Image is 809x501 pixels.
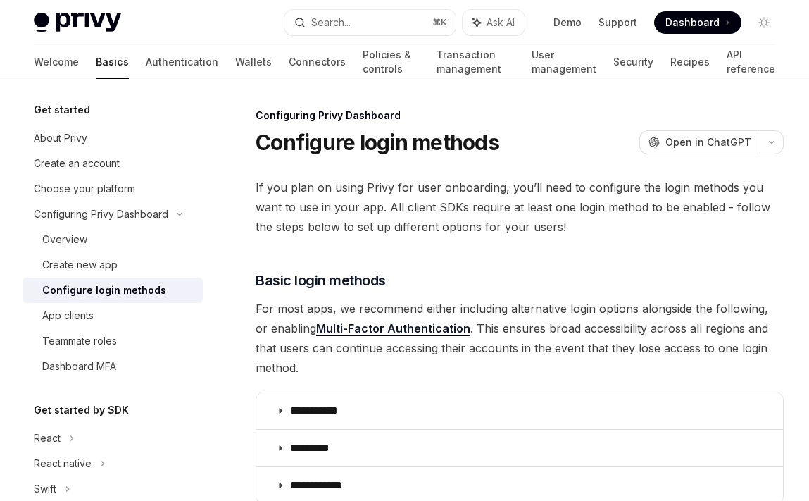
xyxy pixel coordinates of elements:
[34,13,121,32] img: light logo
[256,130,499,155] h1: Configure login methods
[23,328,203,354] a: Teammate roles
[639,130,760,154] button: Open in ChatGPT
[316,321,470,336] a: Multi-Factor Authentication
[23,151,203,176] a: Create an account
[654,11,741,34] a: Dashboard
[553,16,582,30] a: Demo
[42,307,94,324] div: App clients
[23,278,203,303] a: Configure login methods
[23,125,203,151] a: About Privy
[42,231,87,248] div: Overview
[34,101,90,118] h5: Get started
[256,109,784,123] div: Configuring Privy Dashboard
[727,45,775,79] a: API reference
[256,178,784,237] span: If you plan on using Privy for user onboarding, you’ll need to configure the login methods you wa...
[665,135,751,149] span: Open in ChatGPT
[34,455,92,472] div: React native
[235,45,272,79] a: Wallets
[23,176,203,202] a: Choose your platform
[311,14,351,31] div: Search...
[665,16,720,30] span: Dashboard
[34,430,61,447] div: React
[34,481,56,497] div: Swift
[613,45,653,79] a: Security
[23,252,203,278] a: Create new app
[289,45,346,79] a: Connectors
[598,16,637,30] a: Support
[284,10,455,35] button: Search...⌘K
[23,303,203,328] a: App clients
[42,358,116,375] div: Dashboard MFA
[432,17,447,28] span: ⌘ K
[463,10,525,35] button: Ask AI
[437,45,515,79] a: Transaction management
[34,155,120,172] div: Create an account
[532,45,596,79] a: User management
[34,45,79,79] a: Welcome
[34,206,168,223] div: Configuring Privy Dashboard
[42,282,166,299] div: Configure login methods
[487,16,515,30] span: Ask AI
[146,45,218,79] a: Authentication
[34,402,129,419] h5: Get started by SDK
[670,45,710,79] a: Recipes
[363,45,420,79] a: Policies & controls
[34,130,87,147] div: About Privy
[34,180,135,197] div: Choose your platform
[42,333,117,350] div: Teammate roles
[23,227,203,252] a: Overview
[753,11,775,34] button: Toggle dark mode
[42,256,118,273] div: Create new app
[23,354,203,379] a: Dashboard MFA
[96,45,129,79] a: Basics
[256,271,386,290] span: Basic login methods
[256,299,784,378] span: For most apps, we recommend either including alternative login options alongside the following, o...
